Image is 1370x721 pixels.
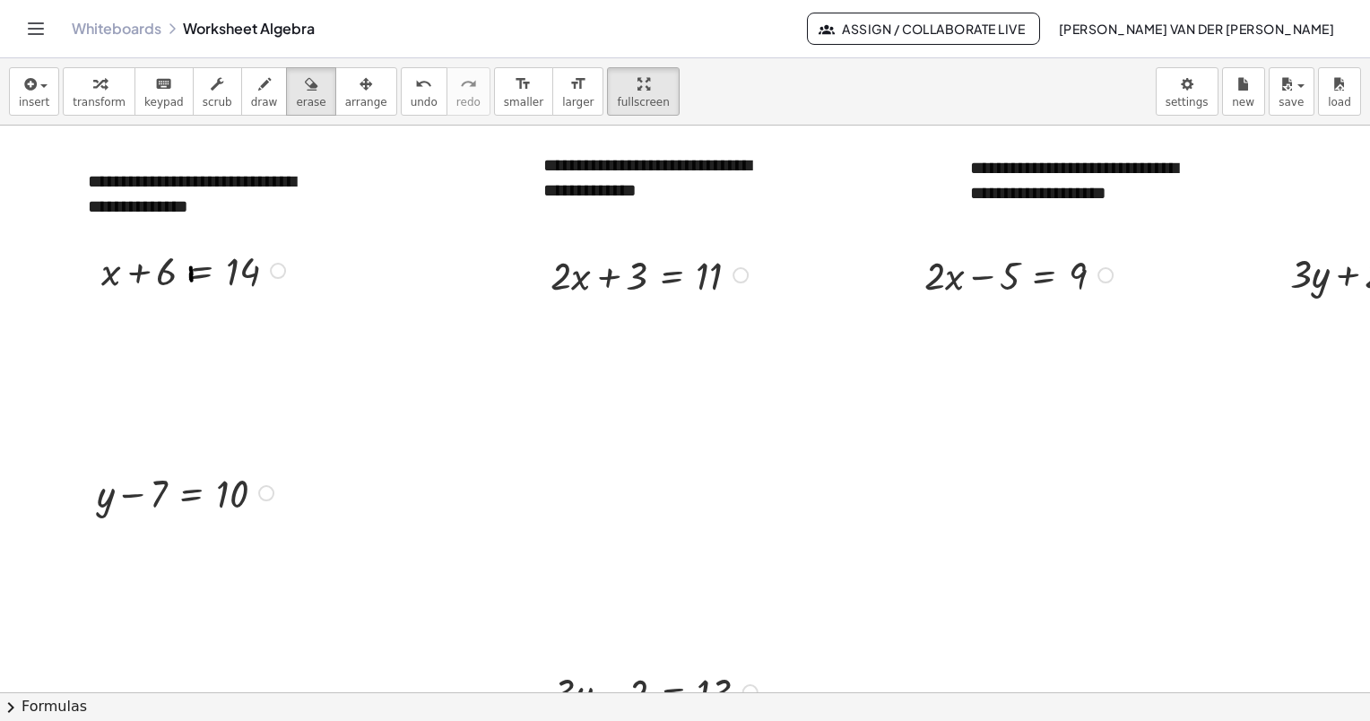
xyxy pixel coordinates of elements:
[73,96,126,109] span: transform
[569,74,586,95] i: format_size
[807,13,1041,45] button: Assign / Collaborate Live
[286,67,335,116] button: erase
[1058,21,1334,37] span: [PERSON_NAME] van der [PERSON_NAME]
[251,96,278,109] span: draw
[415,74,432,95] i: undo
[155,74,172,95] i: keyboard
[494,67,553,116] button: format_sizesmaller
[63,67,135,116] button: transform
[562,96,594,109] span: larger
[411,96,438,109] span: undo
[22,14,50,43] button: Toggle navigation
[1156,67,1218,116] button: settings
[552,67,603,116] button: format_sizelarger
[1232,96,1254,109] span: new
[1166,96,1209,109] span: settings
[607,67,679,116] button: fullscreen
[617,96,669,109] span: fullscreen
[296,96,325,109] span: erase
[193,67,242,116] button: scrub
[134,67,194,116] button: keyboardkeypad
[1328,96,1351,109] span: load
[401,67,447,116] button: undoundo
[456,96,481,109] span: redo
[1269,67,1314,116] button: save
[19,96,49,109] span: insert
[72,20,161,38] a: Whiteboards
[515,74,532,95] i: format_size
[9,67,59,116] button: insert
[822,21,1026,37] span: Assign / Collaborate Live
[1222,67,1265,116] button: new
[241,67,288,116] button: draw
[345,96,387,109] span: arrange
[447,67,490,116] button: redoredo
[1279,96,1304,109] span: save
[460,74,477,95] i: redo
[144,96,184,109] span: keypad
[335,67,397,116] button: arrange
[1044,13,1348,45] button: [PERSON_NAME] van der [PERSON_NAME]
[203,96,232,109] span: scrub
[504,96,543,109] span: smaller
[1318,67,1361,116] button: load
